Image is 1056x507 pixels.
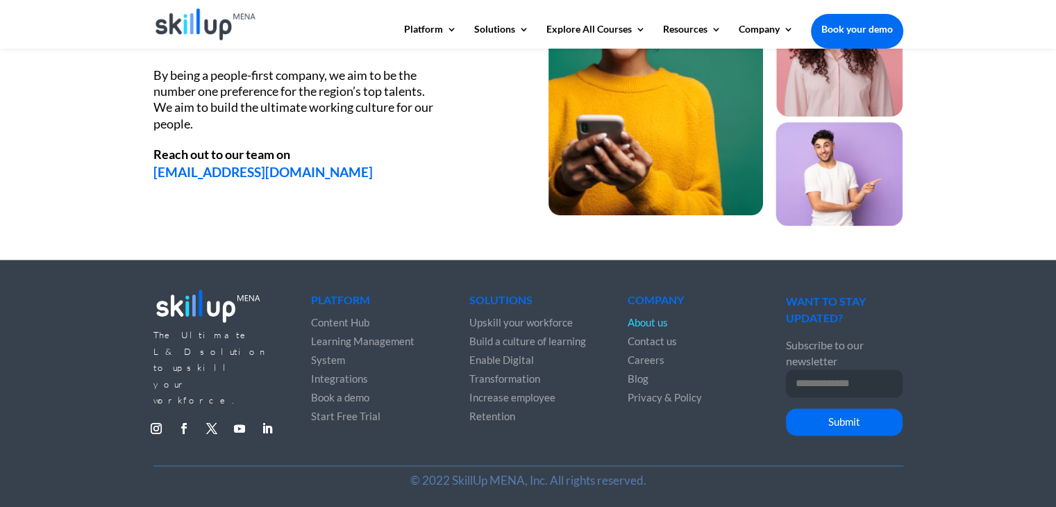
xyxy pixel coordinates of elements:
div: By being a people-first company, we aim to be the number one preference for the region’s top tale... [153,67,438,133]
a: Follow on Facebook [173,417,195,440]
a: Contact us [628,335,677,347]
a: Learning Management System [311,335,414,366]
a: Book your demo [811,14,903,44]
strong: Reach out to our team on [153,147,290,162]
a: Start Free Trial [311,410,380,422]
h4: Company [628,294,744,313]
a: Upskill your workforce [469,316,573,329]
a: Build a culture of learning [469,335,586,347]
a: [EMAIL_ADDRESS][DOMAIN_NAME] [153,164,373,180]
h4: Platform [311,294,428,313]
p: Subscribe to our newsletter [786,337,903,369]
a: About us [628,316,668,329]
a: Integrations [311,372,368,385]
a: Solutions [474,24,529,48]
h4: Solutions [469,294,586,313]
a: Book a demo [311,391,369,404]
span: The Ultimate L&D solution to upskill your workforce. [153,329,268,406]
a: Follow on Youtube [228,417,251,440]
span: Submit [828,415,860,428]
img: Skillup Mena [156,8,256,40]
iframe: Chat Widget [987,440,1056,507]
a: Content Hub [311,316,369,329]
a: Privacy & Policy [628,391,702,404]
a: Increase employee Retention [469,391,555,422]
a: Enable Digital Transformation [469,354,540,385]
a: Blog [628,372,648,385]
span: WANT TO STAY UPDATED? [786,294,866,324]
a: Follow on Instagram [145,417,167,440]
a: Follow on X [201,417,223,440]
p: © 2022 SkillUp MENA, Inc. All rights reserved. [153,472,903,488]
a: Careers [628,354,664,366]
img: footer_logo [153,285,263,326]
a: Resources [663,24,721,48]
a: Explore All Courses [546,24,646,48]
a: Follow on LinkedIn [256,417,278,440]
a: Platform [404,24,457,48]
button: Submit [786,408,903,436]
a: Company [739,24,794,48]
